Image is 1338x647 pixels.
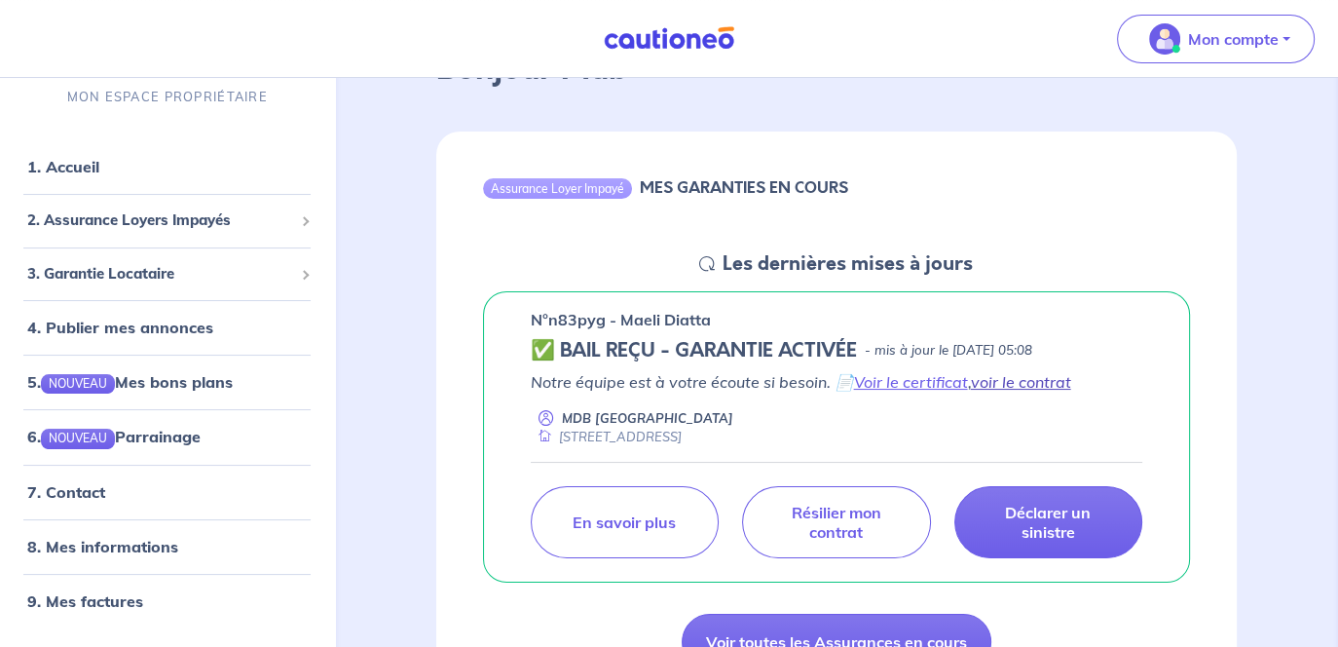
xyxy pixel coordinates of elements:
[954,486,1142,558] a: Déclarer un sinistre
[8,203,327,241] div: 2. Assurance Loyers Impayés
[531,428,682,446] div: [STREET_ADDRESS]
[979,503,1118,542] p: Déclarer un sinistre
[531,339,1143,362] div: state: CONTRACT-VALIDATED, Context: NEW,MAYBE-CERTIFICATE,ALONE,LESSOR-DOCUMENTS
[27,591,143,611] a: 9. Mes factures
[573,513,676,532] p: En savoir plus
[865,341,1032,361] p: - mis à jour le [DATE] 05:08
[531,370,1143,394] p: Notre équipe est à votre écoute si besoin. 📄 ,
[8,363,327,402] div: 5.NOUVEAUMes bons plans
[971,372,1071,392] a: voir le contrat
[854,372,968,392] a: Voir le certificat
[8,309,327,348] div: 4. Publier mes annonces
[8,418,327,457] div: 6.NOUVEAUParrainage
[8,582,327,621] div: 9. Mes factures
[562,409,733,428] p: MDB [GEOGRAPHIC_DATA]
[723,252,973,276] h5: Les dernières mises à jours
[27,537,178,556] a: 8. Mes informations
[27,319,213,338] a: 4. Publier mes annonces
[483,178,632,198] div: Assurance Loyer Impayé
[596,26,742,51] img: Cautioneo
[531,308,711,331] p: n°n83pyg - Maeli Diatta
[27,373,233,393] a: 5.NOUVEAUMes bons plans
[27,428,201,447] a: 6.NOUVEAUParrainage
[1117,15,1315,63] button: illu_account_valid_menu.svgMon compte
[8,473,327,512] div: 7. Contact
[531,339,857,362] h5: ✅ BAIL REÇU - GARANTIE ACTIVÉE
[27,210,293,233] span: 2. Assurance Loyers Impayés
[1149,23,1180,55] img: illu_account_valid_menu.svg
[27,263,293,285] span: 3. Garantie Locataire
[27,158,99,177] a: 1. Accueil
[8,255,327,293] div: 3. Garantie Locataire
[27,482,105,502] a: 7. Contact
[67,88,268,106] p: MON ESPACE PROPRIÉTAIRE
[1188,27,1279,51] p: Mon compte
[531,486,719,558] a: En savoir plus
[640,178,848,197] h6: MES GARANTIES EN COURS
[742,486,930,558] a: Résilier mon contrat
[766,503,906,542] p: Résilier mon contrat
[8,148,327,187] div: 1. Accueil
[8,527,327,566] div: 8. Mes informations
